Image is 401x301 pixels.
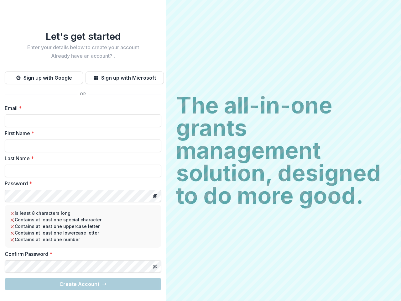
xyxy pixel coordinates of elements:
h2: Enter your details below to create your account [5,45,161,50]
button: Sign up with Microsoft [86,71,164,84]
li: Contains at least one uppercase letter [10,223,156,230]
li: Contains at least one lowercase letter [10,230,156,236]
label: Email [5,104,158,112]
li: Contains at least one special character [10,216,156,223]
label: Last Name [5,155,158,162]
button: Create Account [5,278,161,290]
h2: Already have an account? . [5,53,161,59]
li: Contains at least one number [10,236,156,243]
label: Password [5,180,158,187]
button: Toggle password visibility [150,261,160,272]
label: First Name [5,129,158,137]
label: Confirm Password [5,250,158,258]
li: Is least 8 characters long [10,210,156,216]
h1: Let's get started [5,31,161,42]
button: Toggle password visibility [150,191,160,201]
button: Sign up with Google [5,71,83,84]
